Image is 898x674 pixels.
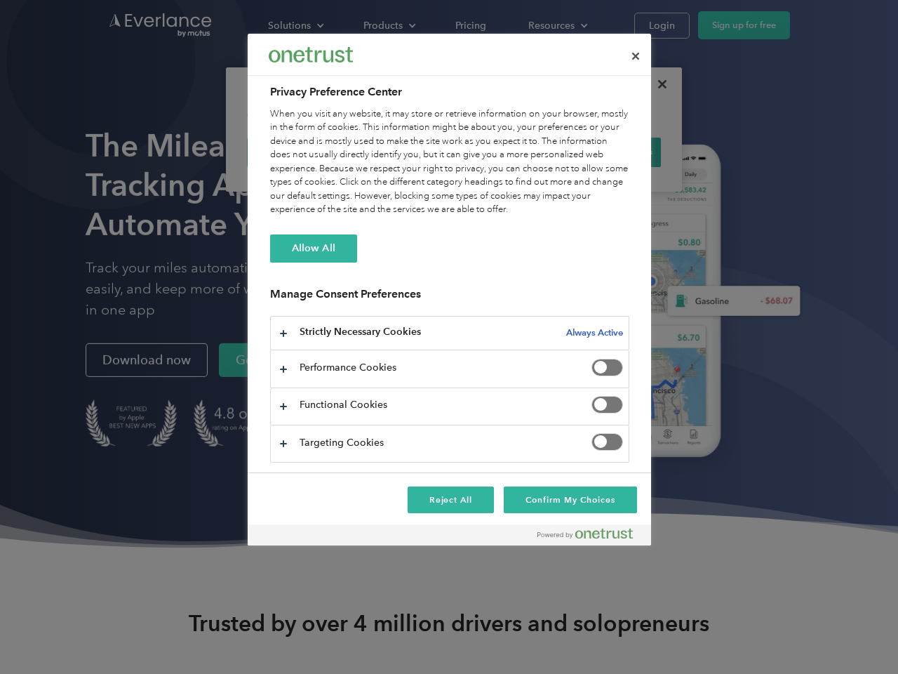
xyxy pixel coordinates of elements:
[269,41,353,69] div: Everlance
[270,234,357,263] button: Allow All
[270,84,629,100] h2: Privacy Preference Center
[620,41,651,72] button: Close
[270,107,629,217] div: When you visit any website, it may store or retrieve information on your browser, mostly in the f...
[248,34,651,546] div: Privacy Preference Center
[248,34,651,546] div: Preference center
[537,528,644,546] a: Powered by OneTrust Opens in a new Tab
[408,487,495,513] button: Reject All
[269,47,353,62] img: Everlance
[270,287,629,309] h3: Manage Consent Preferences
[537,528,633,539] img: Powered by OneTrust Opens in a new Tab
[504,487,636,513] button: Confirm My Choices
